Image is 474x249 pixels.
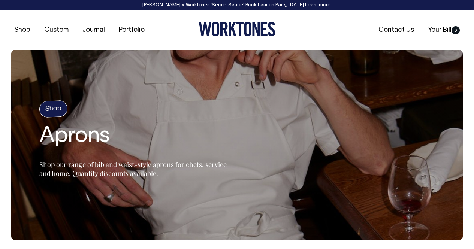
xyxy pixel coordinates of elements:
a: Your Bill0 [425,24,463,36]
a: Journal [79,24,108,36]
span: 0 [452,26,460,34]
a: Custom [41,24,72,36]
span: Shop our range of bib and waist-style aprons for chefs, service and home. Quantity discounts avai... [39,160,227,178]
a: Shop [11,24,33,36]
h4: Shop [39,100,68,118]
div: [PERSON_NAME] × Worktones ‘Secret Sauce’ Book Launch Party, [DATE]. . [7,3,467,8]
h2: Aprons [39,125,227,149]
a: Learn more [305,3,330,7]
a: Portfolio [116,24,148,36]
a: Contact Us [375,24,417,36]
